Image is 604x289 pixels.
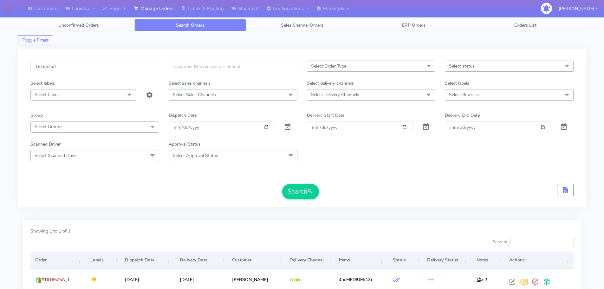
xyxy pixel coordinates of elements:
span: Select Box size [449,92,479,98]
button: Toggle Filters [18,35,53,45]
th: Status: activate to sort column ascending [388,252,422,269]
span: (13) [339,277,372,283]
span: Sales Channel Orders [281,22,323,28]
label: Select labels [445,80,469,87]
label: Search: [492,237,574,247]
label: Group [30,112,43,119]
th: Customer: activate to sort column ascending [227,252,284,269]
span: Select Scanned Driver [35,153,78,159]
img: shopify.png [35,277,42,283]
img: Yodel [289,279,301,282]
label: Delivery Start Date [307,112,344,119]
label: Approval Status [169,141,201,148]
span: Select Order Type [311,63,346,69]
span: #1618575A_1 [42,277,70,283]
span: Select Sales Channels [173,92,216,98]
span: Select Delivery Channels [311,92,359,98]
label: Select delivery channels [307,80,354,87]
th: Delivery Channel: activate to sort column ascending [284,252,334,269]
label: Scanned Driver [30,141,61,148]
th: Dispatch Date: activate to sort column ascending [120,252,175,269]
i: x 1 [477,277,487,283]
span: Orders List [514,22,536,28]
th: Items: activate to sort column ascending [334,252,388,269]
button: [PERSON_NAME] [554,2,602,15]
th: Delivery Date: activate to sort column ascending [175,252,227,269]
th: Notes: activate to sort column ascending [472,252,504,269]
label: Delivery End Date [445,112,480,119]
input: Order Id [30,61,159,72]
button: Search [282,184,319,199]
span: Select status [449,63,475,69]
th: Order: activate to sort column ascending [30,252,86,269]
input: Customer Reference(email,phone) [169,61,297,72]
span: Unconfirmed Orders [58,22,99,28]
span: Search Orders [176,22,205,28]
span: Select Approval Status [173,153,218,159]
span: Select Groups [35,124,62,130]
th: Labels: activate to sort column ascending [86,252,120,269]
span: ERP Orders [402,22,425,28]
th: Delivery Status: activate to sort column ascending [422,252,472,269]
input: Search: [509,237,574,247]
label: Select labels [30,80,55,87]
span: Select Labels [35,92,61,98]
ul: Tabs [23,19,581,31]
label: Select sales channels [169,80,211,87]
label: Dispatch Date [169,112,197,119]
th: Actions: activate to sort column ascending [504,252,574,269]
span: 4 x MEDIUM [339,277,364,283]
label: Showing 1 to 1 of 1 [30,228,70,234]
